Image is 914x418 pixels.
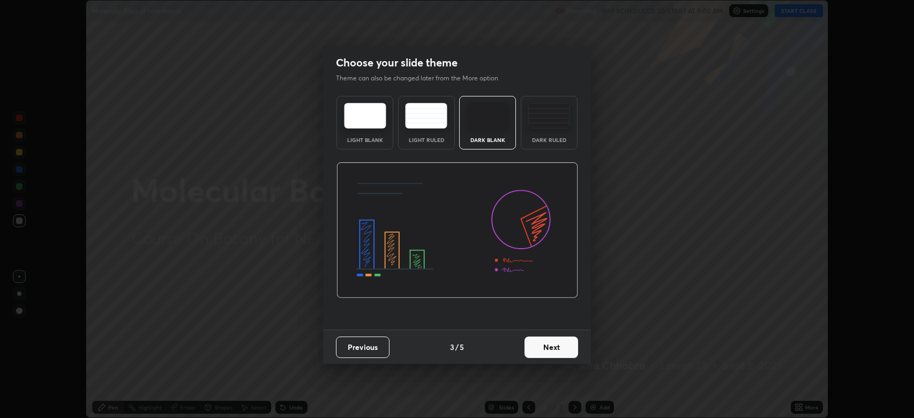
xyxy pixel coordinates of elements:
h4: 3 [450,341,454,353]
h4: 5 [460,341,464,353]
h2: Choose your slide theme [336,56,458,70]
img: lightTheme.e5ed3b09.svg [344,103,386,129]
h4: / [455,341,459,353]
img: darkTheme.f0cc69e5.svg [467,103,509,129]
button: Previous [336,337,389,358]
button: Next [525,337,578,358]
div: Dark Ruled [528,137,571,143]
img: lightRuledTheme.5fabf969.svg [405,103,447,129]
div: Dark Blank [466,137,509,143]
img: darkRuledTheme.de295e13.svg [528,103,570,129]
img: darkThemeBanner.d06ce4a2.svg [336,162,578,298]
div: Light Ruled [405,137,448,143]
div: Light Blank [343,137,386,143]
p: Theme can also be changed later from the More option [336,73,510,83]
